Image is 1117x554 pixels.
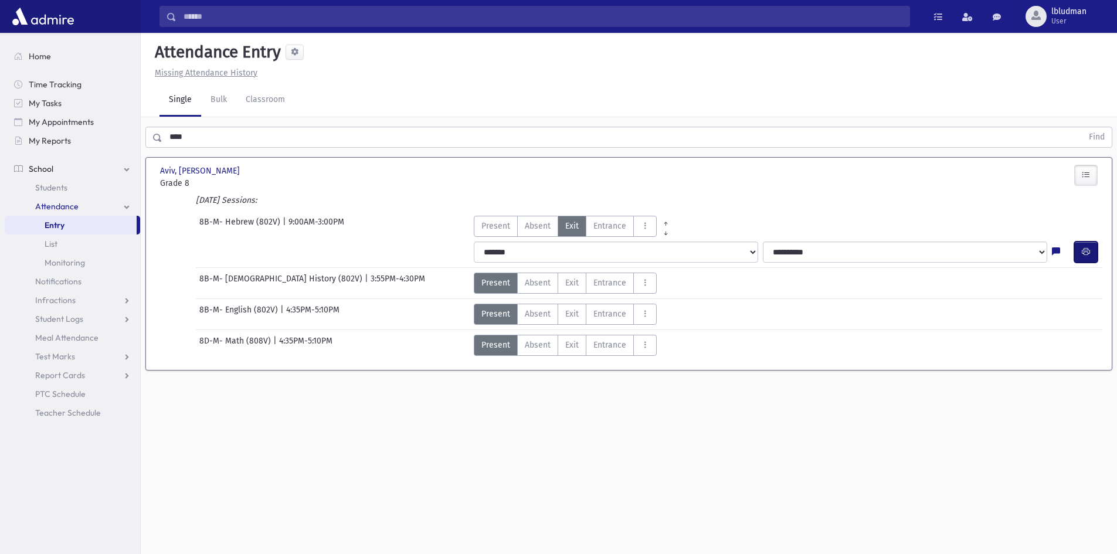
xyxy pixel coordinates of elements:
[1051,7,1087,16] span: lbludman
[474,304,657,325] div: AttTypes
[371,273,425,294] span: 3:55PM-4:30PM
[565,339,579,351] span: Exit
[160,165,242,177] span: Aviv, [PERSON_NAME]
[288,216,344,237] span: 9:00AM-3:00PM
[155,68,257,78] u: Missing Attendance History
[5,347,140,366] a: Test Marks
[5,234,140,253] a: List
[280,304,286,325] span: |
[273,335,279,356] span: |
[5,216,137,234] a: Entry
[9,5,77,28] img: AdmirePro
[481,277,510,289] span: Present
[45,220,64,230] span: Entry
[279,335,332,356] span: 4:35PM-5:10PM
[150,68,257,78] a: Missing Attendance History
[5,328,140,347] a: Meal Attendance
[365,273,371,294] span: |
[5,159,140,178] a: School
[35,389,86,399] span: PTC Schedule
[159,84,201,117] a: Single
[593,308,626,320] span: Entrance
[176,6,909,27] input: Search
[5,403,140,422] a: Teacher Schedule
[474,335,657,356] div: AttTypes
[29,51,51,62] span: Home
[474,216,675,237] div: AttTypes
[286,304,339,325] span: 4:35PM-5:10PM
[525,308,551,320] span: Absent
[5,75,140,94] a: Time Tracking
[150,42,281,62] h5: Attendance Entry
[29,164,53,174] span: School
[35,201,79,212] span: Attendance
[525,220,551,232] span: Absent
[1082,127,1112,147] button: Find
[29,117,94,127] span: My Appointments
[5,94,140,113] a: My Tasks
[481,220,510,232] span: Present
[5,272,140,291] a: Notifications
[199,335,273,356] span: 8D-M- Math (808V)
[5,113,140,131] a: My Appointments
[196,195,257,205] i: [DATE] Sessions:
[481,339,510,351] span: Present
[236,84,294,117] a: Classroom
[35,276,82,287] span: Notifications
[29,98,62,108] span: My Tasks
[201,84,236,117] a: Bulk
[199,216,283,237] span: 8B-M- Hebrew (802V)
[5,291,140,310] a: Infractions
[35,351,75,362] span: Test Marks
[525,277,551,289] span: Absent
[29,135,71,146] span: My Reports
[35,332,99,343] span: Meal Attendance
[565,220,579,232] span: Exit
[35,370,85,380] span: Report Cards
[199,273,365,294] span: 8B-M- [DEMOGRAPHIC_DATA] History (802V)
[565,277,579,289] span: Exit
[5,47,140,66] a: Home
[160,177,307,189] span: Grade 8
[5,178,140,197] a: Students
[5,253,140,272] a: Monitoring
[481,308,510,320] span: Present
[35,407,101,418] span: Teacher Schedule
[565,308,579,320] span: Exit
[45,239,57,249] span: List
[525,339,551,351] span: Absent
[593,220,626,232] span: Entrance
[5,385,140,403] a: PTC Schedule
[35,314,83,324] span: Student Logs
[35,295,76,305] span: Infractions
[5,131,140,150] a: My Reports
[593,277,626,289] span: Entrance
[5,197,140,216] a: Attendance
[5,366,140,385] a: Report Cards
[35,182,67,193] span: Students
[1051,16,1087,26] span: User
[474,273,657,294] div: AttTypes
[29,79,82,90] span: Time Tracking
[283,216,288,237] span: |
[593,339,626,351] span: Entrance
[5,310,140,328] a: Student Logs
[199,304,280,325] span: 8B-M- English (802V)
[45,257,85,268] span: Monitoring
